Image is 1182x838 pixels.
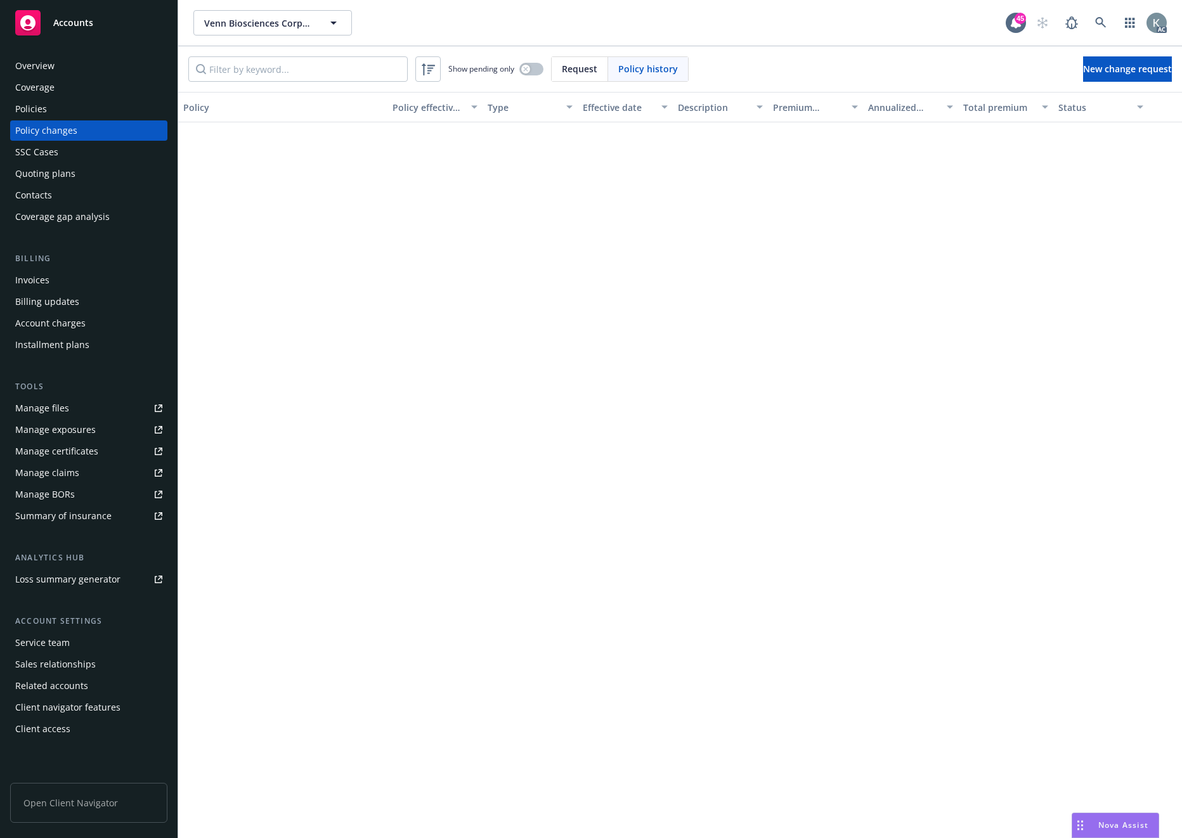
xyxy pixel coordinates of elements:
[10,615,167,628] div: Account settings
[15,633,70,653] div: Service team
[10,120,167,141] a: Policy changes
[10,5,167,41] a: Accounts
[1088,10,1114,35] a: Search
[15,420,96,440] div: Manage exposures
[1030,10,1055,35] a: Start snowing
[10,463,167,483] a: Manage claims
[10,207,167,227] a: Coverage gap analysis
[15,99,47,119] div: Policies
[10,77,167,98] a: Coverage
[15,441,98,461] div: Manage certificates
[15,398,69,418] div: Manage files
[10,292,167,312] a: Billing updates
[562,62,597,75] span: Request
[1117,10,1143,35] a: Switch app
[10,335,167,355] a: Installment plans
[10,313,167,333] a: Account charges
[1058,101,1129,114] div: Status
[483,92,578,122] button: Type
[10,99,167,119] a: Policies
[204,16,314,30] span: Venn Biosciences Corporation
[387,92,483,122] button: Policy effective dates
[10,56,167,76] a: Overview
[15,654,96,674] div: Sales relationships
[10,654,167,674] a: Sales relationships
[188,56,408,82] input: Filter by keyword...
[618,62,678,75] span: Policy history
[15,164,75,184] div: Quoting plans
[673,92,768,122] button: Description
[1146,13,1167,33] img: photo
[178,92,387,122] button: Policy
[10,551,167,564] div: Analytics hub
[10,783,167,823] span: Open Client Navigator
[10,676,167,696] a: Related accounts
[868,101,939,114] div: Annualized total premium change
[488,101,559,114] div: Type
[15,77,55,98] div: Coverage
[10,719,167,739] a: Client access
[193,10,352,35] button: Venn Biosciences Corporation
[10,420,167,440] a: Manage exposures
[678,101,749,114] div: Description
[15,120,77,141] div: Policy changes
[448,63,514,74] span: Show pending only
[15,569,120,590] div: Loss summary generator
[10,398,167,418] a: Manage files
[10,569,167,590] a: Loss summary generator
[15,207,110,227] div: Coverage gap analysis
[10,441,167,461] a: Manage certificates
[10,380,167,393] div: Tools
[53,18,93,28] span: Accounts
[773,101,844,114] div: Premium change
[768,92,863,122] button: Premium change
[1072,813,1159,838] button: Nova Assist
[15,335,89,355] div: Installment plans
[15,506,112,526] div: Summary of insurance
[1059,10,1084,35] a: Report a Bug
[958,92,1053,122] button: Total premium
[183,101,382,114] div: Policy
[15,697,120,718] div: Client navigator features
[1098,820,1148,830] span: Nova Assist
[10,484,167,505] a: Manage BORs
[10,185,167,205] a: Contacts
[10,506,167,526] a: Summary of insurance
[10,697,167,718] a: Client navigator features
[1015,13,1026,24] div: 45
[963,101,1034,114] div: Total premium
[10,252,167,265] div: Billing
[10,633,167,653] a: Service team
[583,101,654,114] div: Effective date
[15,463,79,483] div: Manage claims
[393,101,464,114] div: Policy effective dates
[15,484,75,505] div: Manage BORs
[578,92,673,122] button: Effective date
[15,142,58,162] div: SSC Cases
[1072,813,1088,837] div: Drag to move
[15,56,55,76] div: Overview
[15,676,88,696] div: Related accounts
[10,164,167,184] a: Quoting plans
[15,185,52,205] div: Contacts
[15,270,49,290] div: Invoices
[15,292,79,312] div: Billing updates
[1083,63,1172,75] span: New change request
[863,92,958,122] button: Annualized total premium change
[10,270,167,290] a: Invoices
[10,142,167,162] a: SSC Cases
[15,719,70,739] div: Client access
[1083,56,1172,82] a: New change request
[15,313,86,333] div: Account charges
[1053,92,1148,122] button: Status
